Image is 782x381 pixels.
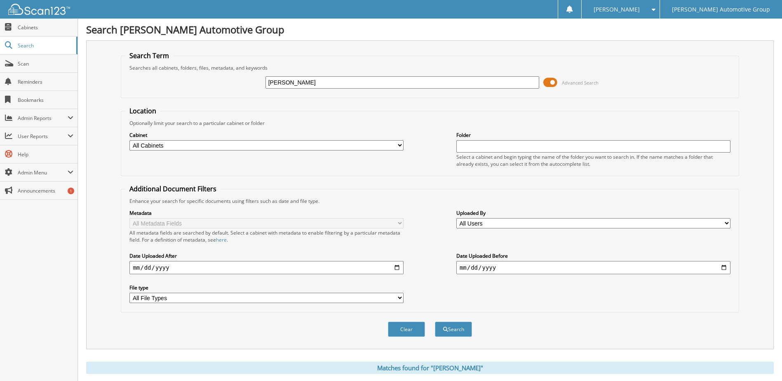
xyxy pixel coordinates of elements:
span: [PERSON_NAME] [594,7,640,12]
span: Announcements [18,187,73,194]
legend: Search Term [125,51,173,60]
label: Uploaded By [456,209,730,216]
input: start [129,261,404,274]
div: Enhance your search for specific documents using filters such as date and file type. [125,198,734,205]
legend: Additional Document Filters [125,184,221,193]
span: Admin Menu [18,169,68,176]
label: Cabinet [129,132,404,139]
img: scan123-logo-white.svg [8,4,70,15]
span: User Reports [18,133,68,140]
div: Select a cabinet and begin typing the name of the folder you want to search in. If the name match... [456,153,730,167]
div: 1 [68,188,74,194]
label: Folder [456,132,730,139]
label: Date Uploaded Before [456,252,730,259]
button: Clear [388,322,425,337]
a: here [216,236,227,243]
label: File type [129,284,404,291]
span: [PERSON_NAME] Automotive Group [672,7,770,12]
span: Admin Reports [18,115,68,122]
span: Cabinets [18,24,73,31]
label: Date Uploaded After [129,252,404,259]
input: end [456,261,730,274]
div: Optionally limit your search to a particular cabinet or folder [125,120,734,127]
span: Scan [18,60,73,67]
button: Search [435,322,472,337]
span: Reminders [18,78,73,85]
div: Searches all cabinets, folders, files, metadata, and keywords [125,64,734,71]
span: Help [18,151,73,158]
span: Advanced Search [562,80,599,86]
div: All metadata fields are searched by default. Select a cabinet with metadata to enable filtering b... [129,229,404,243]
h1: Search [PERSON_NAME] Automotive Group [86,23,774,36]
label: Metadata [129,209,404,216]
legend: Location [125,106,160,115]
span: Search [18,42,72,49]
span: Bookmarks [18,96,73,103]
div: Matches found for "[PERSON_NAME]" [86,362,774,374]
